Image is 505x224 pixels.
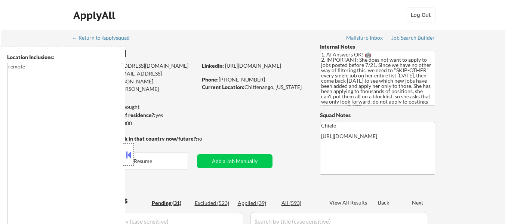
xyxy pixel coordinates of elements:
div: Next [412,199,424,206]
div: [PERSON_NAME][EMAIL_ADDRESS][PERSON_NAME][DOMAIN_NAME] [73,78,197,100]
button: Log Out [406,7,436,22]
div: ApplyAll [73,9,117,22]
div: Applied (39) [238,199,275,207]
div: Squad Notes [320,111,435,119]
strong: Phone: [202,76,219,83]
div: [EMAIL_ADDRESS][DOMAIN_NAME] [73,70,197,85]
div: Internal Notes [320,43,435,50]
div: ← Return to /applysquad [72,35,137,40]
a: [URL][DOMAIN_NAME] [225,62,281,69]
div: Location Inclusions: [7,53,122,61]
div: 30 sent / 200 bought [73,103,197,111]
div: Excluded (523) [195,199,232,207]
div: Pending (31) [152,199,189,207]
strong: LinkedIn: [202,62,224,69]
button: Add a Job Manually [197,154,272,168]
strong: Current Location: [202,84,244,90]
div: [PHONE_NUMBER] [202,76,308,83]
strong: Will need Visa to work in that country now/future?: [73,135,197,142]
a: ← Return to /applysquad [72,35,137,42]
div: [EMAIL_ADDRESS][DOMAIN_NAME] [73,62,197,70]
div: Mailslurp Inbox [346,35,384,40]
a: Mailslurp Inbox [346,35,384,42]
div: [PERSON_NAME] [73,49,227,58]
div: Back [378,199,390,206]
div: $95,000 [73,120,197,127]
div: All (593) [281,199,319,207]
a: Job Search Builder [391,35,435,42]
div: Chittenango, [US_STATE] [202,83,308,91]
div: no [196,135,218,142]
div: View All Results [329,199,369,206]
div: Job Search Builder [391,35,435,40]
